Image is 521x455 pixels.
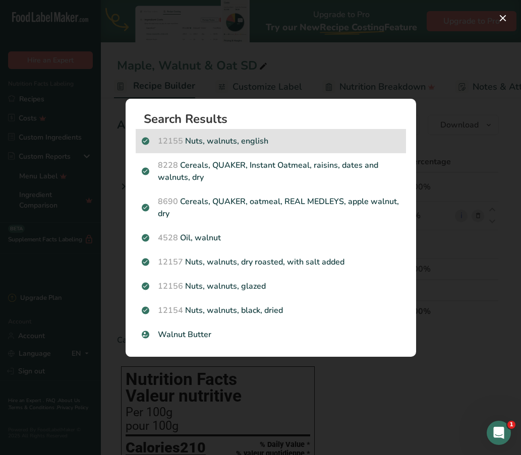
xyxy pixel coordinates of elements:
[142,159,400,183] p: Cereals, QUAKER, Instant Oatmeal, raisins, dates and walnuts, dry
[158,196,178,207] span: 8690
[142,232,400,244] p: Oil, walnut
[142,256,400,268] p: Nuts, walnuts, dry roasted, with salt added
[142,304,400,316] p: Nuts, walnuts, black, dried
[142,280,400,292] p: Nuts, walnuts, glazed
[158,232,178,243] span: 4528
[487,421,511,445] iframe: Intercom live chat
[158,256,183,268] span: 12157
[507,421,515,429] span: 1
[142,329,400,341] p: Walnut Butter
[158,281,183,292] span: 12156
[144,113,406,125] h1: Search Results
[158,160,178,171] span: 8228
[158,305,183,316] span: 12154
[158,136,183,147] span: 12155
[142,135,400,147] p: Nuts, walnuts, english
[142,196,400,220] p: Cereals, QUAKER, oatmeal, REAL MEDLEYS, apple walnut, dry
